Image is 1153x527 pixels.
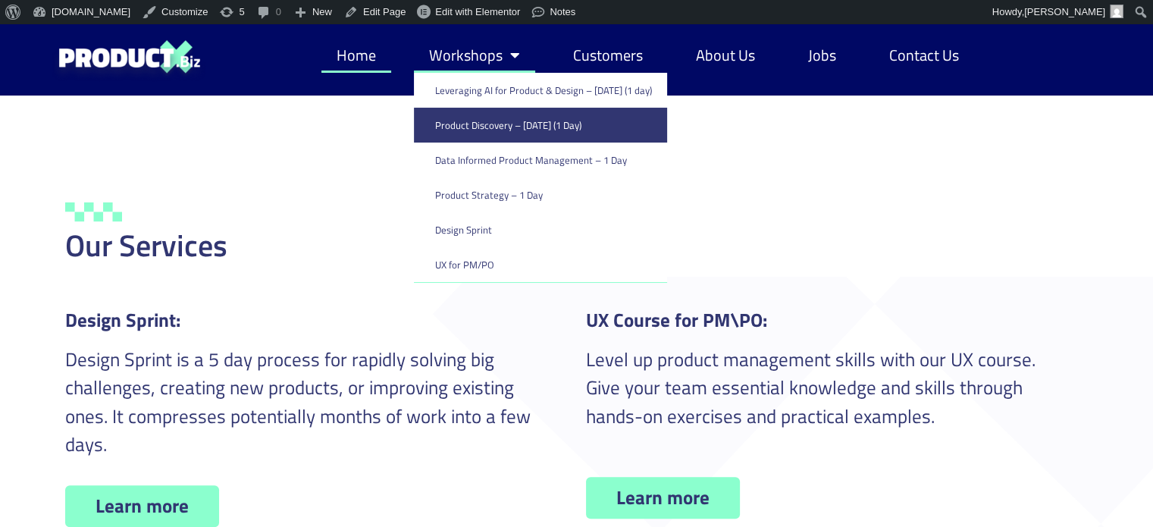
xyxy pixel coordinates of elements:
a: Learn more [586,477,740,519]
span: Learn more [616,488,710,507]
span: Edit with Elementor [435,6,520,17]
span: [PERSON_NAME] [1024,6,1105,17]
a: Learn more [65,485,219,527]
p: Level up product management skills with our UX course. Give your team essential knowledge and ski... [586,346,1054,431]
span: Learn more [96,497,189,516]
strong: UX Course for PM\PO: [586,306,767,334]
h2: Our Services [65,231,1053,261]
p: Design Sprint is a 5 day process for rapidly solving big challenges, creating new products, or im... [65,346,533,460]
strong: Design Sprint: [65,306,180,334]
